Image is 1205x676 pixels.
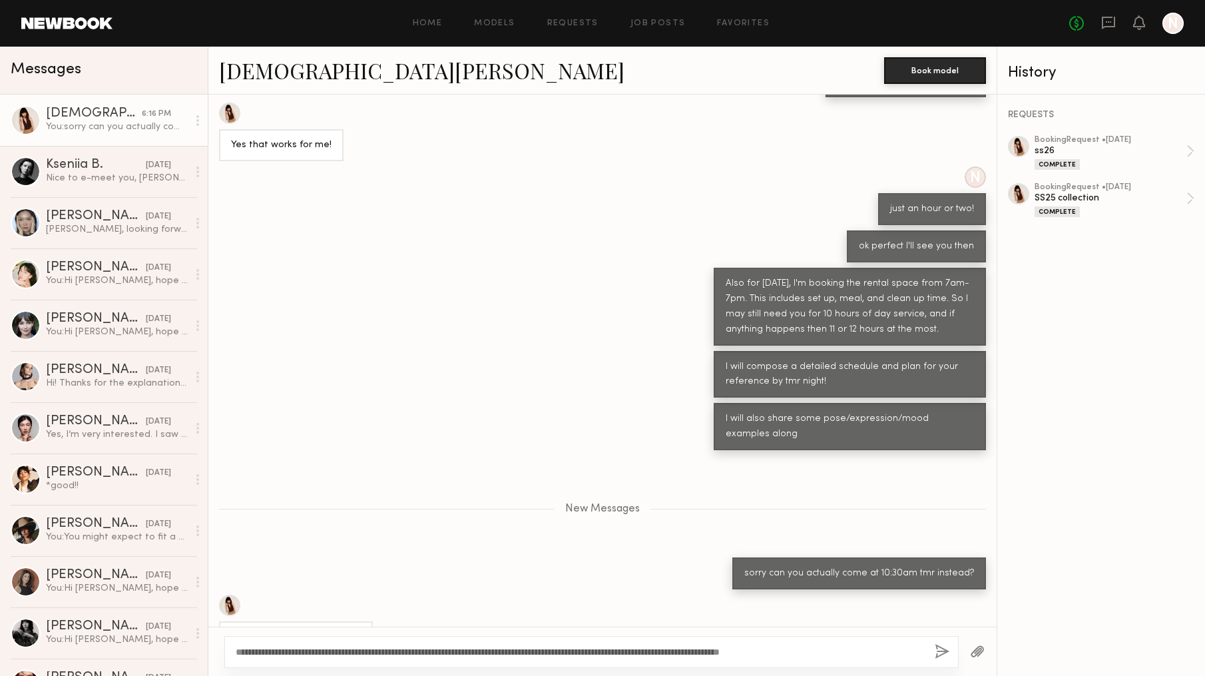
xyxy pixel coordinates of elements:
div: I will compose a detailed schedule and plan for your reference by tmr night! [726,360,974,390]
div: 6:16 PM [142,108,171,121]
div: You: Hi [PERSON_NAME], hope you're doing well. I'm a womenswear fashion designer currently workin... [46,633,188,646]
div: [DATE] [146,621,171,633]
div: I will also share some pose/expression/mood examples along [726,412,974,442]
div: You: Hi [PERSON_NAME], hope you're doing well. I'm a womenswear fashion designer currently workin... [46,274,188,287]
div: [PERSON_NAME] [46,620,146,633]
div: *good!! [46,480,188,492]
div: [DATE] [146,467,171,480]
div: Yes, I’m very interested. I saw your instagram and your work looks beautiful. [46,428,188,441]
div: [DATE] [146,159,171,172]
div: [DATE] [146,416,171,428]
div: [DATE] [146,313,171,326]
div: You: Hi [PERSON_NAME], hope you're doing well. I'm a womenswear fashion designer currently workin... [46,326,188,338]
div: booking Request • [DATE] [1035,183,1186,192]
div: [PERSON_NAME] [46,415,146,428]
a: bookingRequest •[DATE]SS25 collectionComplete [1035,183,1194,217]
div: Hi! Thanks for the explanation — that really helps. I’m interested! I just moved to Downtown, so ... [46,377,188,390]
div: booking Request • [DATE] [1035,136,1186,145]
a: Requests [547,19,599,28]
div: [PERSON_NAME] [46,517,146,531]
div: You: You might expect to fit a total of 12-14 pieces at each round of fitting, instead of 28. Bec... [46,531,188,543]
div: [PERSON_NAME] [46,466,146,480]
div: You: Hi [PERSON_NAME], hope you're doing well. I'm a womenswear fashion designer currently workin... [46,582,188,595]
div: SS25 collection [1035,192,1186,204]
div: [PERSON_NAME] [46,569,146,582]
a: Models [474,19,515,28]
div: Complete [1035,159,1080,170]
div: ss26 [1035,145,1186,157]
div: [DATE] [146,569,171,582]
div: just an hour or two! [890,202,974,217]
a: bookingRequest •[DATE]ss26Complete [1035,136,1194,170]
div: ok perfect I'll see you then [859,239,974,254]
a: Home [413,19,443,28]
a: Favorites [717,19,770,28]
div: [DATE] [146,518,171,531]
div: Yes that works for me! [231,138,332,153]
div: [PERSON_NAME] [46,261,146,274]
button: Book model [884,57,986,84]
div: [PERSON_NAME], looking forward to another chance! [46,223,188,236]
a: N [1162,13,1184,34]
a: Book model [884,64,986,75]
div: [DATE] [146,364,171,377]
div: [DATE] [146,210,171,223]
div: Also for [DATE], I'm booking the rental space from 7am-7pm. This includes set up, meal, and clean... [726,276,974,338]
div: Kseniia B. [46,159,146,172]
div: You: sorry can you actually come at 10:30am tmr instead? [46,121,188,133]
div: [PERSON_NAME] [46,312,146,326]
div: [PERSON_NAME] [46,210,146,223]
div: [PERSON_NAME] [46,364,146,377]
div: REQUESTS [1008,111,1194,120]
div: History [1008,65,1194,81]
div: Complete [1035,206,1080,217]
div: [DATE] [146,262,171,274]
span: Messages [11,62,81,77]
span: New Messages [565,504,640,515]
a: Job Posts [630,19,686,28]
div: [DEMOGRAPHIC_DATA][PERSON_NAME] [46,107,142,121]
div: sorry can you actually come at 10:30am tmr instead? [744,566,974,581]
div: Nice to e-meet you, [PERSON_NAME]! I’m currently in [GEOGRAPHIC_DATA], but I go back to LA pretty... [46,172,188,184]
a: [DEMOGRAPHIC_DATA][PERSON_NAME] [219,56,624,85]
